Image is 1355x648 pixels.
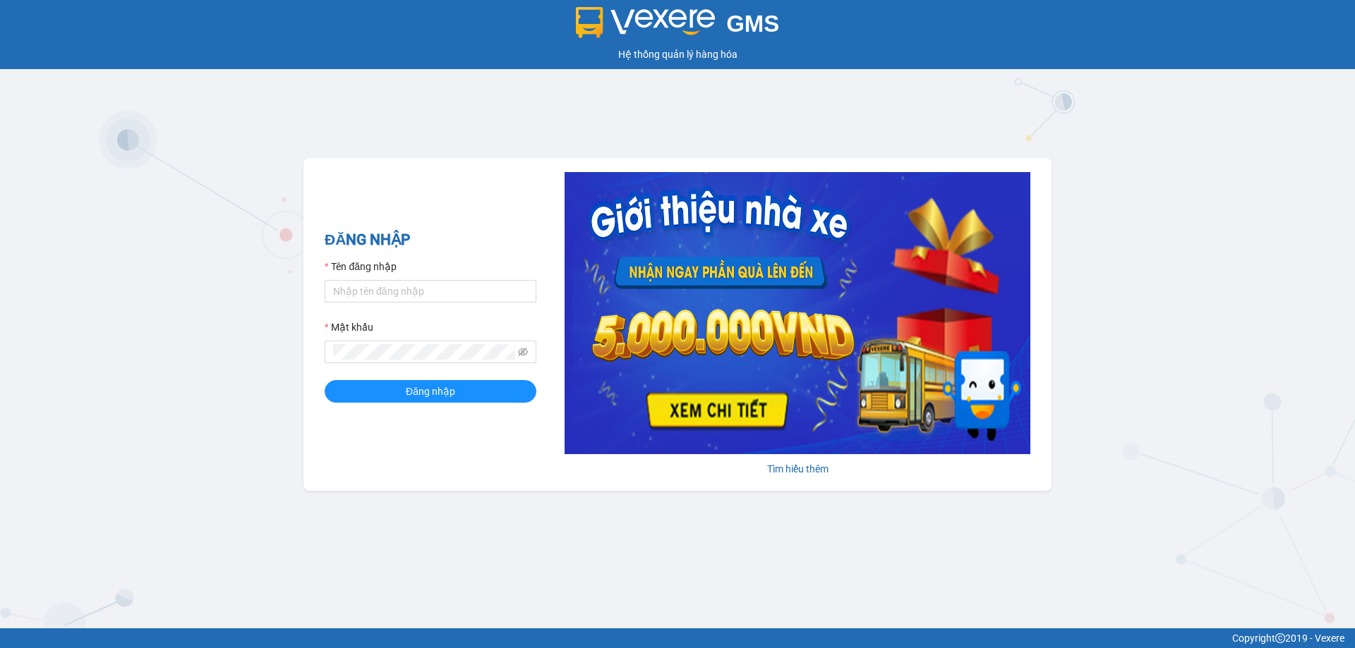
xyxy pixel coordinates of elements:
img: banner-0 [565,172,1030,454]
span: GMS [726,11,779,37]
div: Tìm hiểu thêm [565,461,1030,477]
div: Copyright 2019 - Vexere [11,630,1344,646]
button: Đăng nhập [325,380,536,403]
input: Mật khẩu [333,344,515,360]
div: Hệ thống quản lý hàng hóa [4,47,1351,62]
span: eye-invisible [518,347,528,357]
label: Mật khẩu [325,319,373,335]
a: GMS [576,21,780,32]
label: Tên đăng nhập [325,259,397,274]
span: copyright [1275,633,1285,643]
img: logo 2 [576,7,716,38]
h2: ĐĂNG NHẬP [325,228,536,252]
input: Tên đăng nhập [325,280,536,302]
span: Đăng nhập [406,384,455,399]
